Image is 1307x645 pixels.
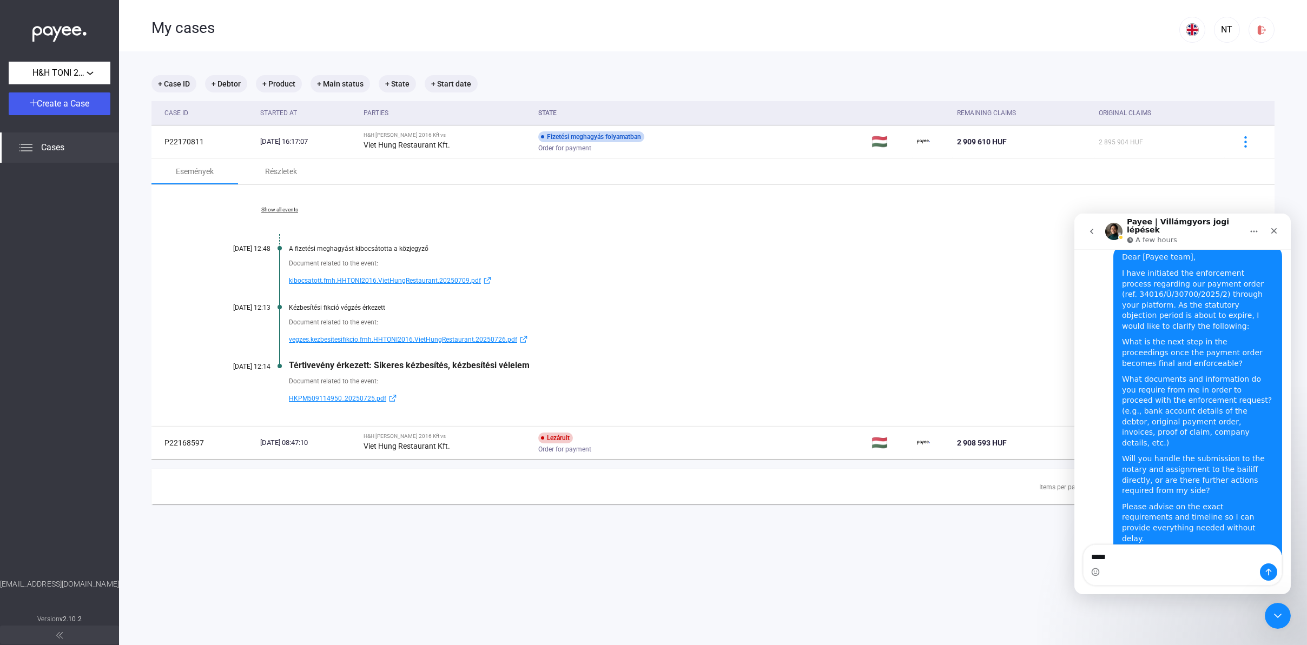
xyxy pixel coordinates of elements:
div: Dear [Payee team], [48,38,199,49]
img: white-payee-white-dot.svg [32,20,87,42]
div: Original Claims [1099,107,1151,119]
a: HKPM509114950_20250725.pdfexternal-link-blue [289,392,1220,405]
div: What documents and information do you require from me in order to proceed with the enforcement re... [48,161,199,235]
div: Document related to the event: [289,376,1220,387]
iframe: Intercom live chat [1074,214,1291,594]
td: P22170811 [151,125,256,158]
strong: Viet Hung Restaurant Kft. [364,442,450,450]
td: P22168597 [151,427,256,459]
iframe: Intercom live chat [1265,603,1291,629]
span: Create a Case [37,98,90,109]
div: H&H [PERSON_NAME] 2016 Kft vs [364,132,530,138]
button: logout-red [1249,17,1275,43]
button: Create a Case [9,92,110,115]
strong: v2.10.2 [60,615,82,623]
div: [DATE] 08:47:10 [260,437,355,448]
span: vegzes.kezbesitesifikcio.fmh.HHTONI2016.VietHungRestaurant.20250726.pdf [289,333,517,346]
mat-chip: + State [379,75,416,92]
div: Remaining Claims [957,107,1016,119]
th: State [534,101,867,125]
div: Lezárult [538,433,573,443]
div: Események [176,165,214,178]
div: Started at [260,107,355,119]
div: Original Claims [1099,107,1220,119]
span: 2 909 610 HUF [957,137,1007,146]
div: Tértivevény érkezett: Sikeres kézbesítés, kézbesítési vélelem [289,360,1220,370]
span: 2 895 904 HUF [1099,138,1143,146]
img: EN [1186,23,1199,36]
div: Részletek [266,165,298,178]
span: H&H TONI 2016 Kft [32,67,87,79]
div: [DATE] 12:48 [206,245,270,252]
a: vegzes.kezbesitesifikcio.fmh.HHTONI2016.VietHungRestaurant.20250726.pdfexternal-link-blue [289,333,1220,346]
div: I have initiated the enforcement process regarding our payment order (ref. 34016/Ü/30700/2025/2) ... [48,55,199,118]
div: Parties [364,107,388,119]
div: [DATE] 12:14 [206,363,270,370]
mat-chip: + Debtor [205,75,247,92]
strong: Viet Hung Restaurant Kft. [364,141,450,149]
div: Nguyen says… [9,32,208,382]
button: EN [1179,17,1205,43]
div: Fizetési meghagyás folyamatban [538,131,644,142]
div: Case ID [164,107,188,119]
div: Parties [364,107,530,119]
a: kibocsatott.fmh.HHTONI2016.VietHungRestaurant.20250709.pdfexternal-link-blue [289,274,1220,287]
div: Will you handle the submission to the notary and assignment to the bailiff directly, or are there... [48,240,199,282]
span: kibocsatott.fmh.HHTONI2016.VietHungRestaurant.20250709.pdf [289,274,481,287]
img: plus-white.svg [30,99,37,107]
button: Send a message… [186,350,203,367]
div: Remaining Claims [957,107,1091,119]
img: external-link-blue [481,276,494,284]
textarea: Message… [9,331,207,350]
button: Emoji picker [17,354,25,363]
div: Items per page: [1039,481,1084,494]
img: external-link-blue [517,335,530,343]
span: 2 908 593 HUF [957,438,1007,447]
div: Case ID [164,107,252,119]
button: H&H TONI 2016 Kft [9,62,110,84]
div: Document related to the event: [289,258,1220,269]
img: payee-logo [917,436,930,449]
div: Dear [Payee team],I have initiated the enforcement process regarding our payment order (ref. 3401... [39,32,208,369]
span: Order for payment [538,443,591,456]
img: arrow-double-left-grey.svg [56,632,63,639]
mat-chip: + Start date [425,75,478,92]
img: external-link-blue [386,394,399,402]
a: Show all events [206,207,354,213]
div: What is the next step in the proceedings once the payment order becomes final and enforceable? [48,123,199,155]
div: [DATE] 12:13 [206,304,270,311]
mat-chip: + Product [256,75,302,92]
div: Please advise on the exact requirements and timeline so I can provide everything needed without d... [48,288,199,330]
div: A fizetési meghagyást kibocsátotta a közjegyző [289,245,1220,252]
div: My cases [151,19,1179,37]
img: payee-logo [917,135,930,148]
img: logout-red [1256,24,1268,36]
div: [DATE] 16:17:07 [260,136,355,147]
div: H&H [PERSON_NAME] 2016 Kft vs [364,433,530,440]
mat-chip: + Case ID [151,75,196,92]
div: Started at [260,107,297,119]
div: NT [1218,23,1236,36]
span: HKPM509114950_20250725.pdf [289,392,386,405]
img: more-blue [1240,136,1251,148]
div: Document related to the event: [289,317,1220,328]
span: Cases [41,141,64,154]
span: Order for payment [538,142,591,155]
td: 🇭🇺 [867,125,913,158]
button: more-blue [1234,130,1257,153]
mat-chip: + Main status [311,75,370,92]
button: NT [1214,17,1240,43]
div: Kézbesítési fikció végzés érkezett [289,304,1220,311]
img: list.svg [19,141,32,154]
td: 🇭🇺 [867,427,913,459]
